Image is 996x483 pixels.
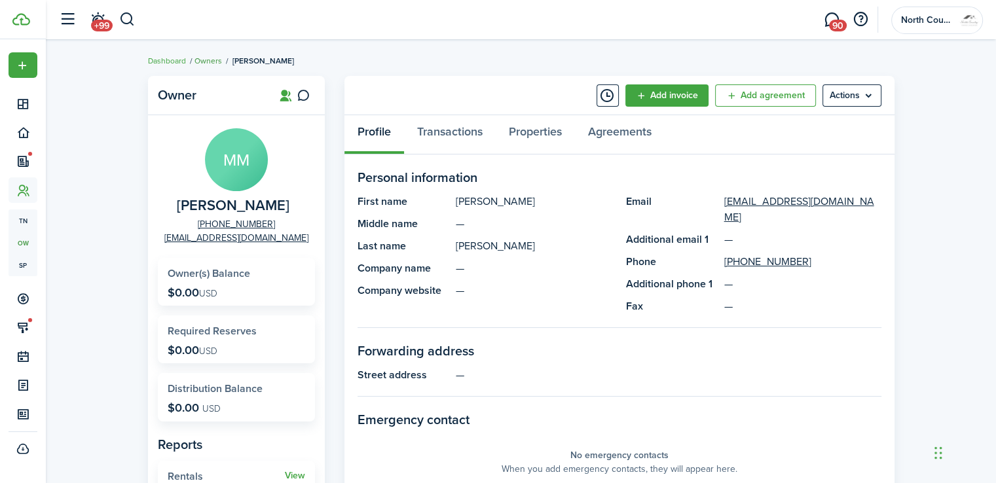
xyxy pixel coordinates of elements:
panel-main-title: Street address [358,367,449,383]
span: Mary McMahon [177,198,289,214]
widget-stats-title: Required Reserves [168,325,305,337]
button: Open menu [9,52,37,78]
panel-main-section-title: Emergency contact [358,410,881,429]
span: +99 [91,20,113,31]
panel-main-description: — [456,216,613,232]
span: USD [199,287,217,300]
button: Open menu [822,84,881,107]
panel-main-description: [PERSON_NAME] [456,194,613,209]
panel-main-description: — [456,260,613,276]
a: Messaging [819,3,844,37]
widget-stats-title: Owner(s) Balance [168,268,305,279]
span: [PERSON_NAME] [232,55,294,67]
panel-main-title: Middle name [358,216,449,232]
a: [PHONE_NUMBER] [198,217,275,231]
iframe: Chat Widget [931,420,996,483]
a: Dashboard [148,55,186,67]
span: USD [199,344,217,358]
div: Drag [934,433,942,473]
panel-main-title: Company website [358,283,449,298]
panel-main-description: — [456,367,881,383]
panel-main-title: Last name [358,238,449,254]
img: North County Property Management [959,10,980,31]
menu-btn: Actions [822,84,881,107]
button: Open resource center [849,9,872,31]
panel-main-title: Phone [626,254,718,270]
panel-main-title: First name [358,194,449,209]
panel-main-placeholder-title: No emergency contacts [570,448,669,462]
a: Agreements [575,115,665,154]
widget-stats-title: Distribution Balance [168,383,305,395]
a: tn [9,209,37,232]
panel-main-title: Company name [358,260,449,276]
span: $0.00 [168,399,199,416]
span: USD [202,402,221,416]
panel-main-section-title: Forwarding address [358,341,881,361]
panel-main-subtitle: Reports [158,435,315,454]
a: Transactions [404,115,496,154]
panel-main-description: — [724,298,881,314]
a: sp [9,254,37,276]
img: TenantCloud [12,13,30,26]
a: Add agreement [715,84,816,107]
widget-stats-title: Rentals [168,471,285,482]
button: Open menu [625,84,709,107]
panel-main-title: Additional email 1 [626,232,718,247]
button: Add invoice [625,84,709,107]
a: Owners [194,55,222,67]
panel-main-description: [PERSON_NAME] [456,238,613,254]
button: Timeline [597,84,619,107]
panel-main-section-title: Personal information [358,168,881,187]
a: ow [9,232,37,254]
a: View [285,471,305,481]
a: Properties [496,115,575,154]
span: 90 [829,20,847,31]
panel-main-title: Additional phone 1 [626,276,718,292]
a: Notifications [85,3,110,37]
panel-main-placeholder-description: When you add emergency contacts, they will appear here. [502,462,737,476]
panel-main-title: Email [626,194,718,225]
button: Search [119,9,136,31]
button: Open sidebar [55,7,80,32]
p: $0.00 [168,344,217,357]
panel-main-title: Owner [158,88,263,103]
a: [PHONE_NUMBER] [724,254,811,270]
p: $0.00 [168,286,217,299]
a: [EMAIL_ADDRESS][DOMAIN_NAME] [164,231,308,245]
a: [EMAIL_ADDRESS][DOMAIN_NAME] [724,194,881,225]
avatar-text: MM [205,128,268,191]
span: North County Property Management [901,16,953,25]
panel-main-title: Fax [626,298,718,314]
